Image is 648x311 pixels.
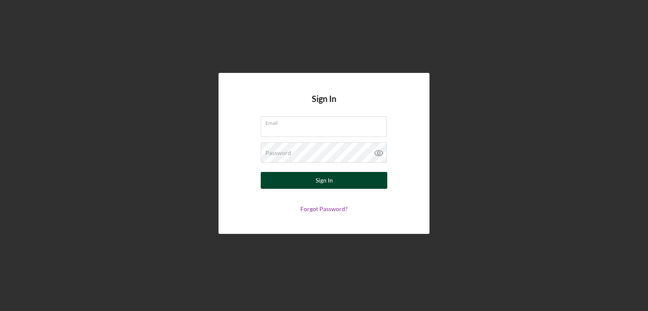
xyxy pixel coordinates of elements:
[300,205,348,212] a: Forgot Password?
[312,94,336,116] h4: Sign In
[265,150,291,156] label: Password
[261,172,387,189] button: Sign In
[265,117,387,126] label: Email
[316,172,333,189] div: Sign In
